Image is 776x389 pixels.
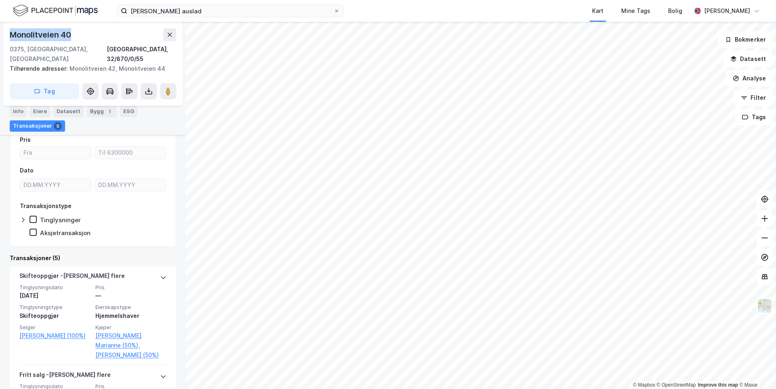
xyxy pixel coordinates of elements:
[19,271,125,284] div: Skifteoppgjør - [PERSON_NAME] flere
[95,324,167,331] span: Kjøper
[10,44,107,64] div: 0375, [GEOGRAPHIC_DATA], [GEOGRAPHIC_DATA]
[657,382,696,388] a: OpenStreetMap
[95,304,167,311] span: Eierskapstype
[19,304,91,311] span: Tinglysningstype
[734,90,773,106] button: Filter
[20,147,91,159] input: Fra
[19,370,111,383] div: Fritt salg - [PERSON_NAME] flere
[20,179,91,191] input: DD.MM.YYYY
[20,201,72,211] div: Transaksjonstype
[726,70,773,86] button: Analyse
[10,120,65,132] div: Transaksjoner
[13,4,98,18] img: logo.f888ab2527a4732fd821a326f86c7f29.svg
[54,122,62,130] div: 5
[698,382,738,388] a: Improve this map
[10,106,27,117] div: Info
[120,106,137,117] div: ESG
[668,6,682,16] div: Bolig
[107,44,176,64] div: [GEOGRAPHIC_DATA], 32/870/0/55
[10,83,79,99] button: Tag
[10,253,176,263] div: Transaksjoner (5)
[633,382,655,388] a: Mapbox
[757,298,772,313] img: Z
[105,107,114,116] div: 1
[95,291,167,301] div: —
[10,64,170,74] div: Monolitveien 42, Monolitveien 44
[19,331,91,341] a: [PERSON_NAME] (100%)
[19,284,91,291] span: Tinglysningsdato
[95,284,167,291] span: Pris
[19,291,91,301] div: [DATE]
[723,51,773,67] button: Datasett
[87,106,117,117] div: Bygg
[735,109,773,125] button: Tags
[95,179,166,191] input: DD.MM.YYYY
[95,331,167,350] a: [PERSON_NAME] Marianne (50%),
[592,6,603,16] div: Kart
[20,166,34,175] div: Dato
[30,106,50,117] div: Eiere
[10,65,70,72] span: Tilhørende adresser:
[736,350,776,389] div: Kontrollprogram for chat
[40,216,81,224] div: Tinglysninger
[704,6,750,16] div: [PERSON_NAME]
[95,147,166,159] input: Til 6300000
[718,32,773,48] button: Bokmerker
[736,350,776,389] iframe: Chat Widget
[40,229,91,237] div: Aksjetransaksjon
[10,28,73,41] div: Monolitveien 40
[53,106,84,117] div: Datasett
[127,5,333,17] input: Søk på adresse, matrikkel, gårdeiere, leietakere eller personer
[95,311,167,321] div: Hjemmelshaver
[19,311,91,321] div: Skifteoppgjør
[621,6,650,16] div: Mine Tags
[95,350,167,360] a: [PERSON_NAME] (50%)
[20,135,31,145] div: Pris
[19,324,91,331] span: Selger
